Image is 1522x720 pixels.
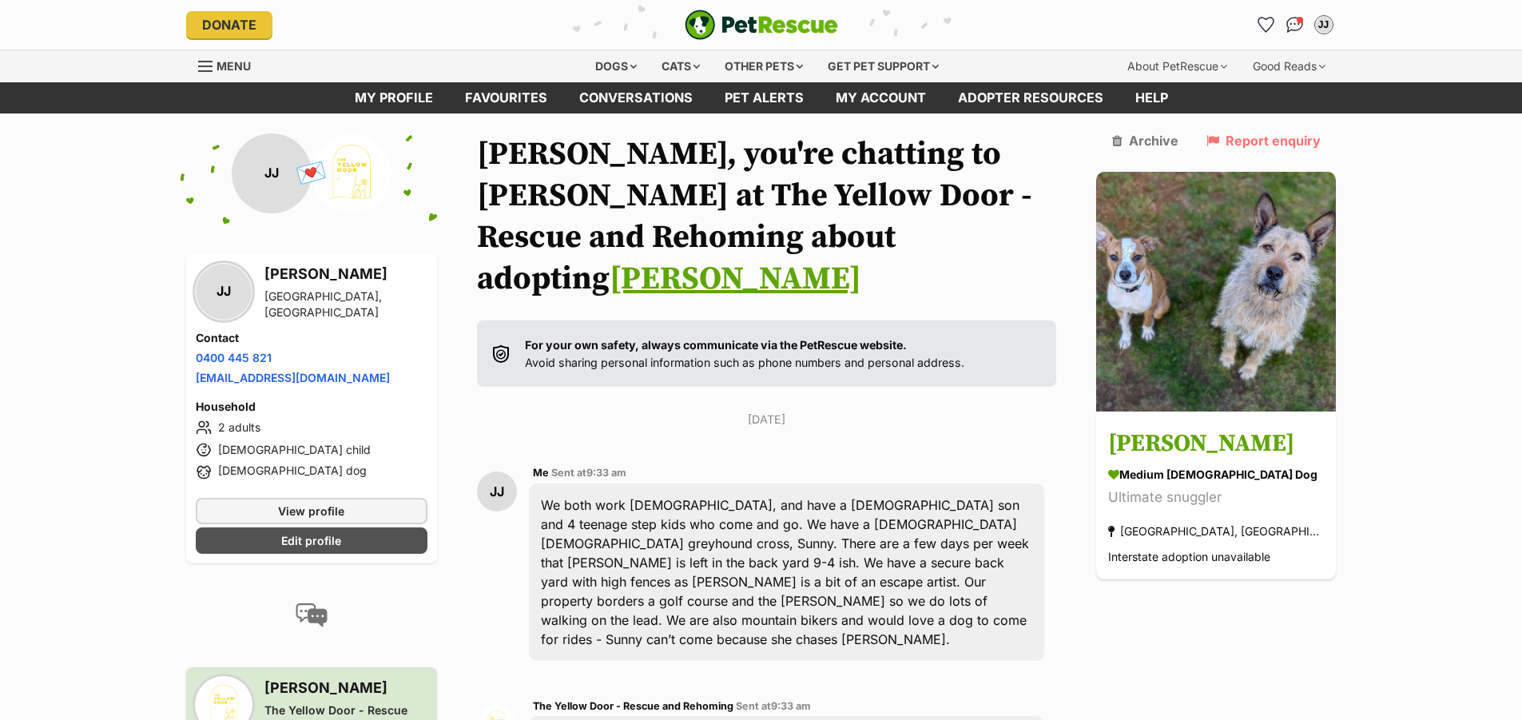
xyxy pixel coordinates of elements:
[196,498,427,524] a: View profile
[1254,12,1279,38] a: Favourites
[1108,550,1270,563] span: Interstate adoption unavailable
[610,259,861,299] a: [PERSON_NAME]
[529,483,1045,661] div: We both work [DEMOGRAPHIC_DATA], and have a [DEMOGRAPHIC_DATA] son and 4 teenage step kids who co...
[1311,12,1337,38] button: My account
[198,50,262,79] a: Menu
[563,82,709,113] a: conversations
[217,59,251,73] span: Menu
[736,700,811,712] span: Sent at
[1108,426,1324,462] h3: [PERSON_NAME]
[477,471,517,511] div: JJ
[281,532,341,549] span: Edit profile
[1116,50,1238,82] div: About PetRescue
[477,411,1057,428] p: [DATE]
[186,11,272,38] a: Donate
[1108,466,1324,483] div: medium [DEMOGRAPHIC_DATA] Dog
[820,82,942,113] a: My account
[264,288,427,320] div: [GEOGRAPHIC_DATA], [GEOGRAPHIC_DATA]
[1108,487,1324,508] div: Ultimate snuggler
[1096,172,1336,412] img: Norman Nerf
[477,133,1057,300] h1: [PERSON_NAME], you're chatting to [PERSON_NAME] at The Yellow Door - Rescue and Rehoming about ad...
[293,156,329,190] span: 💌
[449,82,563,113] a: Favourites
[533,467,549,479] span: Me
[1206,133,1321,148] a: Report enquiry
[196,463,427,482] li: [DEMOGRAPHIC_DATA] dog
[685,10,838,40] img: logo-e224e6f780fb5917bec1dbf3a21bbac754714ae5b6737aabdf751b685950b380.svg
[196,440,427,459] li: [DEMOGRAPHIC_DATA] child
[551,467,626,479] span: Sent at
[264,677,427,699] h3: [PERSON_NAME]
[1108,520,1324,542] div: [GEOGRAPHIC_DATA], [GEOGRAPHIC_DATA]
[196,527,427,554] a: Edit profile
[1242,50,1337,82] div: Good Reads
[709,82,820,113] a: Pet alerts
[1119,82,1184,113] a: Help
[196,371,390,384] a: [EMAIL_ADDRESS][DOMAIN_NAME]
[771,700,811,712] span: 9:33 am
[232,133,312,213] div: JJ
[296,603,328,627] img: conversation-icon-4a6f8262b818ee0b60e3300018af0b2d0b884aa5de6e9bcb8d3d4eeb1a70a7c4.svg
[1112,133,1178,148] a: Archive
[1286,17,1303,33] img: chat-41dd97257d64d25036548639549fe6c8038ab92f7586957e7f3b1b290dea8141.svg
[1282,12,1308,38] a: Conversations
[1316,17,1332,33] div: JJ
[196,418,427,437] li: 2 adults
[525,338,907,352] strong: For your own safety, always communicate via the PetRescue website.
[586,467,626,479] span: 9:33 am
[685,10,838,40] a: PetRescue
[196,399,427,415] h4: Household
[533,700,733,712] span: The Yellow Door - Rescue and Rehoming
[339,82,449,113] a: My profile
[584,50,648,82] div: Dogs
[525,336,964,371] p: Avoid sharing personal information such as phone numbers and personal address.
[196,351,272,364] a: 0400 445 821
[713,50,814,82] div: Other pets
[942,82,1119,113] a: Adopter resources
[312,133,391,213] img: The Yellow Door - Rescue and Rehoming profile pic
[278,503,344,519] span: View profile
[1096,414,1336,579] a: [PERSON_NAME] medium [DEMOGRAPHIC_DATA] Dog Ultimate snuggler [GEOGRAPHIC_DATA], [GEOGRAPHIC_DATA...
[196,264,252,320] div: JJ
[817,50,950,82] div: Get pet support
[650,50,711,82] div: Cats
[264,263,427,285] h3: [PERSON_NAME]
[196,330,427,346] h4: Contact
[1254,12,1337,38] ul: Account quick links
